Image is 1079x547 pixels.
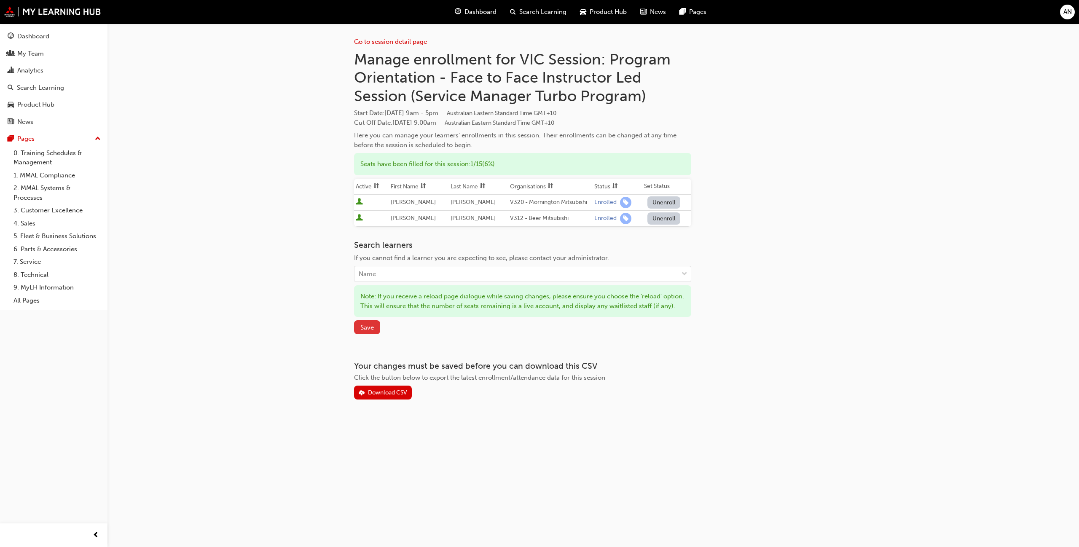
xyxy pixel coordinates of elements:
a: news-iconNews [633,3,673,21]
span: learningRecordVerb_ENROLL-icon [620,213,631,224]
button: AN [1060,5,1075,19]
th: Set Status [642,179,691,195]
a: car-iconProduct Hub [573,3,633,21]
div: Analytics [17,66,43,75]
h3: Search learners [354,240,691,250]
a: Go to session detail page [354,38,427,46]
span: Search Learning [519,7,566,17]
div: Enrolled [594,198,617,206]
span: [PERSON_NAME] [451,215,496,222]
div: Enrolled [594,215,617,223]
th: Toggle SortBy [354,179,389,195]
span: chart-icon [8,67,14,75]
a: 2. MMAL Systems & Processes [10,182,104,204]
th: Toggle SortBy [508,179,593,195]
span: car-icon [8,101,14,109]
span: sorting-icon [612,183,618,190]
span: learningRecordVerb_ENROLL-icon [620,197,631,208]
div: V312 - Beer Mitsubishi [510,214,591,223]
h1: Manage enrollment for VIC Session: Program Orientation - Face to Face Instructor Led Session (Ser... [354,50,691,105]
h3: Your changes must be saved before you can download this CSV [354,361,691,371]
div: My Team [17,49,44,59]
button: Unenroll [647,212,680,225]
span: search-icon [8,84,13,92]
span: Dashboard [464,7,497,17]
a: Search Learning [3,80,104,96]
div: Pages [17,134,35,144]
th: Toggle SortBy [389,179,449,195]
a: 1. MMAL Compliance [10,169,104,182]
button: Unenroll [647,196,680,209]
a: All Pages [10,294,104,307]
a: 6. Parts & Accessories [10,243,104,256]
a: search-iconSearch Learning [503,3,573,21]
div: Note: If you receive a reload page dialogue while saving changes, please ensure you choose the 'r... [354,285,691,317]
div: Search Learning [17,83,64,93]
span: Australian Eastern Standard Time GMT+10 [445,119,554,126]
a: 0. Training Schedules & Management [10,147,104,169]
span: Start Date : [354,108,691,118]
a: 3. Customer Excellence [10,204,104,217]
span: up-icon [95,134,101,145]
div: Name [359,269,376,279]
span: download-icon [359,390,365,397]
a: Analytics [3,63,104,78]
div: News [17,117,33,127]
span: Save [360,324,374,331]
a: 9. MyLH Information [10,281,104,294]
span: news-icon [8,118,14,126]
img: mmal [4,6,101,17]
span: sorting-icon [373,183,379,190]
span: [PERSON_NAME] [391,215,436,222]
span: User is active [356,198,363,206]
span: Click the button below to export the latest enrollment/attendance data for this session [354,374,605,381]
span: [PERSON_NAME] [451,198,496,206]
div: Product Hub [17,100,54,110]
span: AN [1063,7,1072,17]
span: pages-icon [679,7,686,17]
span: sorting-icon [480,183,486,190]
button: Download CSV [354,386,412,400]
div: Download CSV [368,389,407,396]
a: Dashboard [3,29,104,44]
span: down-icon [682,269,687,280]
span: sorting-icon [548,183,553,190]
button: Pages [3,131,104,147]
a: 4. Sales [10,217,104,230]
div: V320 - Mornington Mitsubishi [510,198,591,207]
a: 5. Fleet & Business Solutions [10,230,104,243]
span: Cut Off Date : [DATE] 9:00am [354,119,554,126]
a: My Team [3,46,104,62]
span: If you cannot find a learner you are expecting to see, please contact your administrator. [354,254,609,262]
button: DashboardMy TeamAnalyticsSearch LearningProduct HubNews [3,27,104,131]
a: 8. Technical [10,268,104,282]
th: Toggle SortBy [593,179,642,195]
a: Product Hub [3,97,104,113]
span: guage-icon [455,7,461,17]
span: User is active [356,214,363,223]
a: News [3,114,104,130]
th: Toggle SortBy [449,179,509,195]
span: search-icon [510,7,516,17]
span: car-icon [580,7,586,17]
span: guage-icon [8,33,14,40]
span: pages-icon [8,135,14,143]
span: sorting-icon [420,183,426,190]
a: guage-iconDashboard [448,3,503,21]
span: news-icon [640,7,647,17]
span: [DATE] 9am - 5pm [384,109,556,117]
div: Dashboard [17,32,49,41]
a: 7. Service [10,255,104,268]
span: prev-icon [93,530,99,541]
div: Here you can manage your learners' enrollments in this session. Their enrollments can be changed ... [354,131,691,150]
div: Seats have been filled for this session : 1 / 15 ( 6% ) [354,153,691,175]
span: [PERSON_NAME] [391,198,436,206]
button: Save [354,320,380,334]
span: Pages [689,7,706,17]
span: News [650,7,666,17]
span: people-icon [8,50,14,58]
span: Australian Eastern Standard Time GMT+10 [447,110,556,117]
span: Product Hub [590,7,627,17]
